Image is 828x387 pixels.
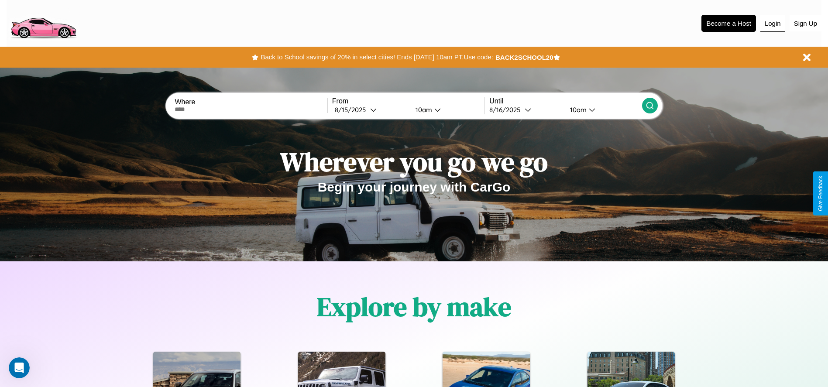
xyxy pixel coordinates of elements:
label: Where [175,98,327,106]
iframe: Intercom live chat [9,357,30,378]
button: Back to School savings of 20% in select cities! Ends [DATE] 10am PT.Use code: [258,51,495,63]
label: From [332,97,484,105]
button: Sign Up [790,15,821,31]
b: BACK2SCHOOL20 [495,54,553,61]
button: Become a Host [701,15,756,32]
div: 10am [566,106,589,114]
div: 8 / 15 / 2025 [335,106,370,114]
button: Login [760,15,785,32]
button: 10am [409,105,485,114]
div: 10am [411,106,434,114]
div: 8 / 16 / 2025 [489,106,525,114]
button: 10am [563,105,642,114]
button: 8/15/2025 [332,105,409,114]
img: logo [7,4,80,41]
label: Until [489,97,642,105]
h1: Explore by make [317,289,511,325]
div: Give Feedback [818,176,824,211]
